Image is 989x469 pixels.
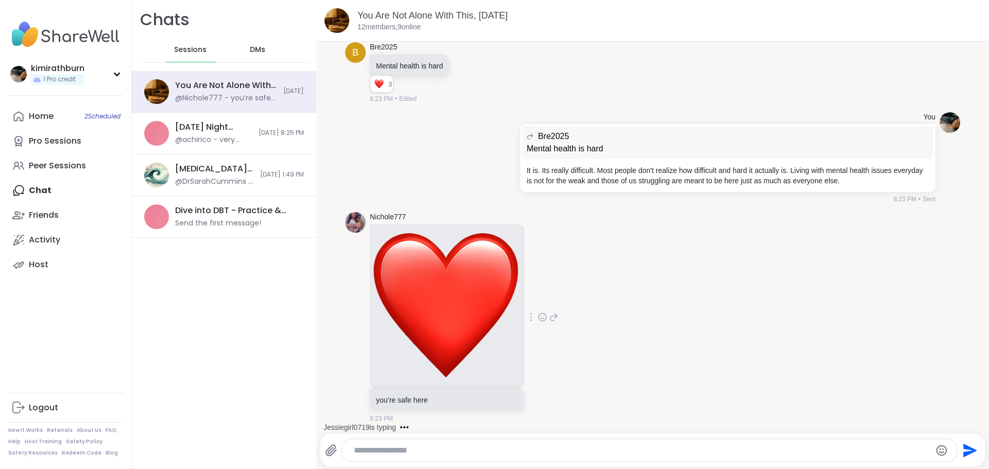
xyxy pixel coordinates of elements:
a: Peer Sessions [8,153,123,178]
span: 8:23 PM [370,94,393,103]
div: @DrSarahCummins - [URL][DOMAIN_NAME] [175,177,254,187]
span: [DATE] [283,87,304,96]
textarea: Type your message [354,445,927,456]
div: Reaction list [370,76,388,92]
img: Monday Night Check-In / Let-Out, Sep 08 [144,121,169,146]
img: You Are Not Alone With This, Sep 09 [144,79,169,104]
h4: You [923,112,935,123]
div: kimirathburn [31,63,84,74]
span: [DATE] 1:49 PM [260,170,304,179]
div: Logout [29,402,58,413]
p: you’re safe here [376,395,518,405]
div: Friends [29,210,59,221]
div: Host [29,259,48,270]
span: 2 Scheduled [84,112,121,120]
img: kimirathburn [10,66,27,82]
div: Pro Sessions [29,135,81,147]
a: Redeem Code [62,449,101,457]
div: You Are Not Alone With This, [DATE] [175,80,277,91]
img: https://sharewell-space-live.sfo3.digitaloceanspaces.com/user-generated/9dfe4119-1062-4c39-ae10-7... [345,212,366,233]
span: • [918,195,920,204]
span: 8:23 PM [370,414,393,423]
div: [MEDICAL_DATA], PCOS, PMDD Support & Empowerment, [DATE] [175,163,254,175]
div: Dive into DBT - Practice & Reflect, [DATE] [175,205,298,216]
a: Host [8,252,123,277]
div: Jessiegirl0719 is typing [323,422,396,432]
div: Activity [29,234,60,246]
a: Safety Policy [66,438,103,445]
span: 8:23 PM [893,195,916,204]
img: image.png [371,225,523,380]
p: Mental health is hard [526,143,929,155]
span: 3 [388,80,393,89]
button: Emoji picker [935,444,948,457]
a: You Are Not Alone With This, [DATE] [357,10,508,21]
img: ShareWell Nav Logo [8,16,123,53]
img: Dive into DBT - Practice & Reflect, Sep 10 [144,204,169,229]
span: • [395,94,397,103]
a: Blog [106,449,118,457]
span: Edited [399,94,417,103]
a: FAQ [106,427,116,434]
a: About Us [77,427,101,434]
button: Send [957,439,980,462]
div: [DATE] Night Check-In / Let-Out, [DATE] [175,121,252,133]
a: Pro Sessions [8,129,123,153]
div: Peer Sessions [29,160,86,171]
div: Send the first message! [175,218,261,229]
a: Safety Resources [8,449,58,457]
a: Host Training [25,438,62,445]
a: Nichole777 [370,212,406,222]
span: Sessions [174,45,207,55]
a: How It Works [8,427,43,434]
div: Home [29,111,54,122]
a: Help [8,438,21,445]
div: @Nichole777 - you’re safe here [175,93,277,103]
a: Home2Scheduled [8,104,123,129]
span: 1 Pro credit [43,75,76,84]
a: Referrals [47,427,73,434]
a: Bre2025 [370,42,397,53]
a: Activity [8,228,123,252]
img: https://sharewell-space-live.sfo3.digitaloceanspaces.com/user-generated/5f2cfb48-cd2e-4c68-a31b-e... [940,112,960,133]
span: Bre2025 [538,130,569,143]
p: 12 members, 9 online [357,22,421,32]
a: Logout [8,395,123,420]
img: Endometriosis, PCOS, PMDD Support & Empowerment, Sep 08 [144,163,169,187]
span: DMs [250,45,265,55]
div: @achirico - very good thank you for having me [175,135,252,145]
span: B [352,46,359,60]
a: Friends [8,203,123,228]
button: Reactions: love [373,80,384,88]
img: You Are Not Alone With This, Sep 09 [325,8,349,33]
p: Mental health is hard [376,61,443,71]
p: It is. Its really difficult. Most people don't realize how difficult and hard it actually is. Liv... [526,165,929,186]
span: Sent [923,195,935,204]
span: [DATE] 8:25 PM [259,129,304,137]
h1: Chats [140,8,190,31]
